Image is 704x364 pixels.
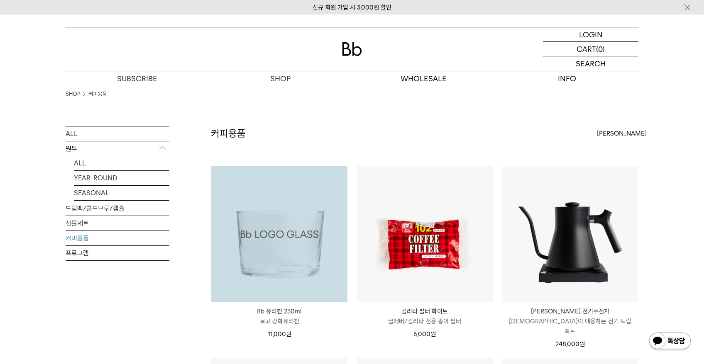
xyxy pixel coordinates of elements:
[555,340,585,348] span: 248,000
[502,306,638,336] a: [PERSON_NAME] 전기주전자 [DEMOGRAPHIC_DATA]이 애용하는 전기 드립 포트
[342,42,362,56] img: 로고
[211,166,347,302] img: 1000000621_add2_092.png
[577,42,596,56] p: CART
[211,316,347,326] p: 로고 강화유리잔
[211,126,246,141] h2: 커피용품
[357,166,493,302] img: 칼리타 필터 화이트
[66,231,169,245] a: 커피용품
[596,42,605,56] p: (0)
[430,330,436,338] span: 원
[648,332,692,352] img: 카카오톡 채널 1:1 채팅 버튼
[543,27,638,42] a: LOGIN
[502,316,638,336] p: [DEMOGRAPHIC_DATA]이 애용하는 전기 드립 포트
[209,71,352,86] a: SHOP
[576,56,606,71] p: SEARCH
[579,27,603,41] p: LOGIN
[543,42,638,56] a: CART (0)
[413,330,436,338] span: 5,000
[66,141,169,156] p: 원두
[211,306,347,326] a: Bb 유리잔 230ml 로고 강화유리잔
[74,171,169,185] a: YEAR-ROUND
[352,71,495,86] p: WHOLESALE
[357,316,493,326] p: 클레버/칼리타 전용 종이 필터
[268,330,291,338] span: 11,000
[66,126,169,141] a: ALL
[66,246,169,260] a: 프로그램
[66,201,169,216] a: 드립백/콜드브루/캡슐
[286,330,291,338] span: 원
[502,306,638,316] p: [PERSON_NAME] 전기주전자
[502,166,638,302] img: 펠로우 스태그 전기주전자
[88,90,107,98] a: 커피용품
[66,71,209,86] a: SUBSCRIBE
[74,186,169,200] a: SEASONAL
[211,166,347,302] a: Bb 유리잔 230ml
[579,340,585,348] span: 원
[357,306,493,316] p: 칼리타 필터 화이트
[313,4,391,11] a: 신규 회원 가입 시 3,000원 할인
[66,216,169,231] a: 선물세트
[74,156,169,170] a: ALL
[357,306,493,326] a: 칼리타 필터 화이트 클레버/칼리타 전용 종이 필터
[495,71,638,86] p: INFO
[211,306,347,316] p: Bb 유리잔 230ml
[66,90,80,98] a: SHOP
[597,129,647,138] span: [PERSON_NAME]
